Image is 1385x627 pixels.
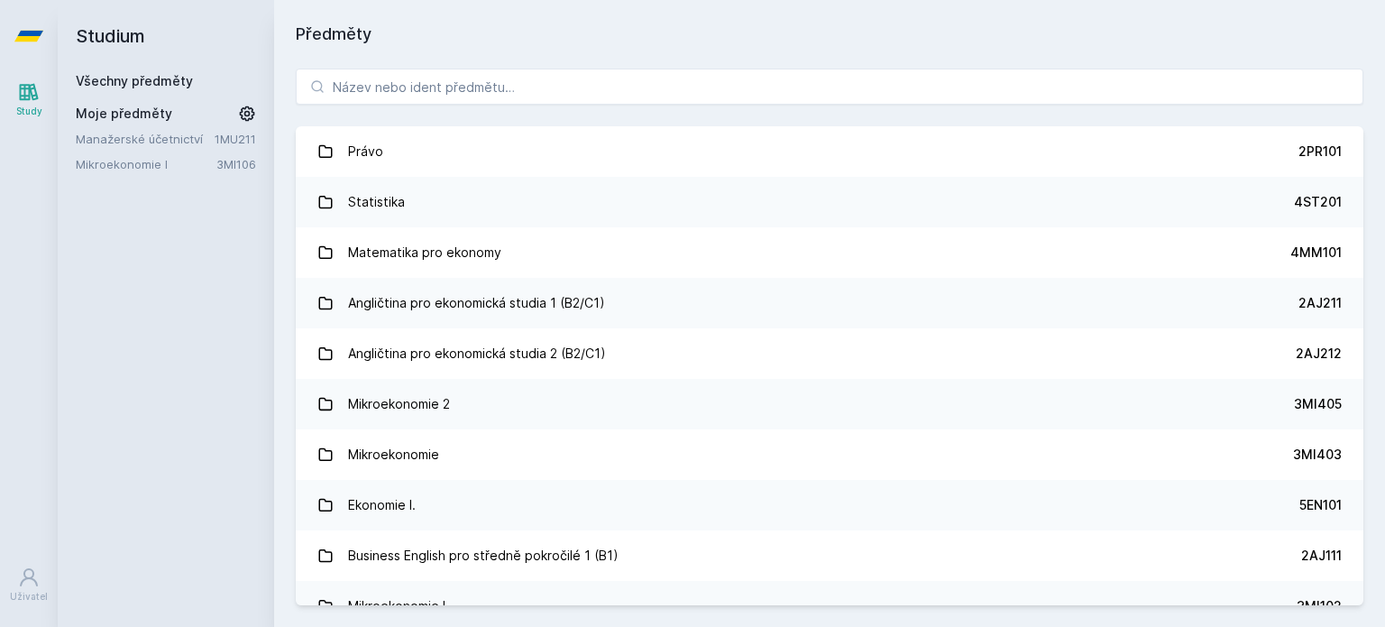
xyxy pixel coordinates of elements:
[296,328,1363,379] a: Angličtina pro ekonomická studia 2 (B2/C1) 2AJ212
[296,69,1363,105] input: Název nebo ident předmětu…
[1294,395,1342,413] div: 3MI405
[348,285,605,321] div: Angličtina pro ekonomická studia 1 (B2/C1)
[1298,143,1342,161] div: 2PR101
[1290,244,1342,262] div: 4MM101
[1301,547,1342,565] div: 2AJ111
[216,157,256,171] a: 3MI106
[348,437,439,473] div: Mikroekonomie
[348,588,445,624] div: Mikroekonomie I
[296,126,1363,177] a: Právo 2PR101
[296,278,1363,328] a: Angličtina pro ekonomická studia 1 (B2/C1) 2AJ211
[1293,446,1342,464] div: 3MI403
[296,530,1363,581] a: Business English pro středně pokročilé 1 (B1) 2AJ111
[1297,597,1342,615] div: 3MI102
[76,105,172,123] span: Moje předměty
[10,590,48,604] div: Uživatel
[1298,294,1342,312] div: 2AJ211
[1299,496,1342,514] div: 5EN101
[296,429,1363,480] a: Mikroekonomie 3MI403
[348,235,501,271] div: Matematika pro ekonomy
[348,134,383,170] div: Právo
[76,130,215,148] a: Manažerské účetnictví
[296,379,1363,429] a: Mikroekonomie 2 3MI405
[296,480,1363,530] a: Ekonomie I. 5EN101
[4,72,54,127] a: Study
[348,336,606,372] div: Angličtina pro ekonomická studia 2 (B2/C1)
[348,538,619,574] div: Business English pro středně pokročilé 1 (B1)
[348,386,450,422] div: Mikroekonomie 2
[4,558,54,613] a: Uživatel
[76,155,216,173] a: Mikroekonomie I
[1296,345,1342,363] div: 2AJ212
[348,184,405,220] div: Statistika
[296,227,1363,278] a: Matematika pro ekonomy 4MM101
[16,105,42,118] div: Study
[348,487,416,523] div: Ekonomie I.
[296,177,1363,227] a: Statistika 4ST201
[1294,193,1342,211] div: 4ST201
[215,132,256,146] a: 1MU211
[296,22,1363,47] h1: Předměty
[76,73,193,88] a: Všechny předměty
